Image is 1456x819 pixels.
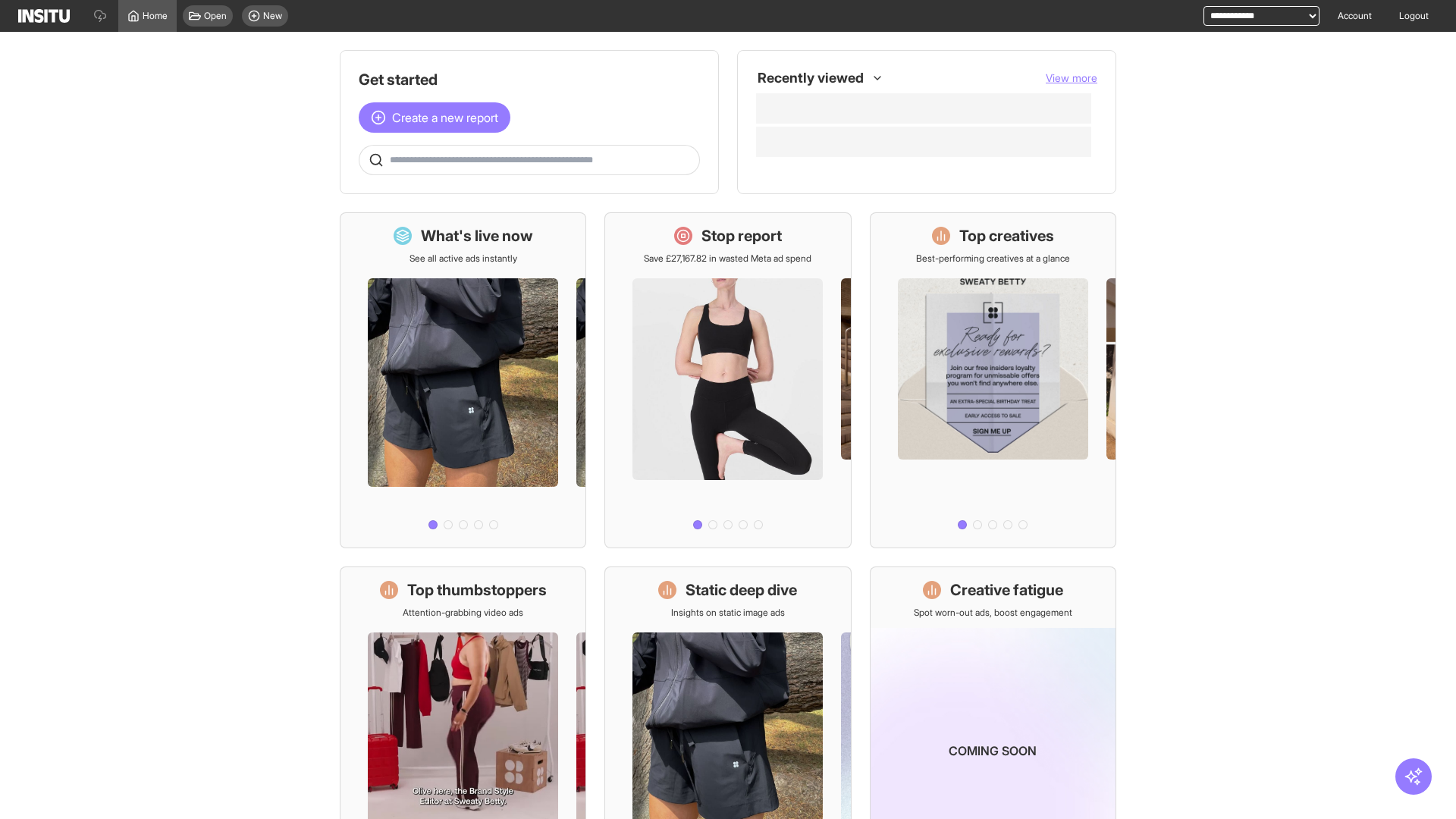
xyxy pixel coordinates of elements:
p: Save £27,167.82 in wasted Meta ad spend [644,253,811,265]
span: Home [143,10,168,22]
h1: Top thumbstoppers [407,579,547,601]
p: See all active ads instantly [409,253,517,265]
span: Open [204,10,227,22]
h1: Top creatives [959,225,1054,246]
p: Insights on static image ads [671,607,785,619]
button: View more [1046,71,1097,86]
button: Create a new report [359,102,510,133]
h1: What's live now [421,225,533,246]
a: Top creativesBest-performing creatives at a glance [870,212,1116,548]
h1: Get started [359,69,700,90]
span: Create a new report [392,108,498,127]
h1: Stop report [701,225,782,246]
a: Stop reportSave £27,167.82 in wasted Meta ad spend [604,212,851,548]
h1: Static deep dive [686,579,797,601]
p: Best-performing creatives at a glance [916,253,1070,265]
span: New [263,10,282,22]
a: What's live nowSee all active ads instantly [340,212,586,548]
img: Logo [18,9,70,23]
p: Attention-grabbing video ads [403,607,523,619]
